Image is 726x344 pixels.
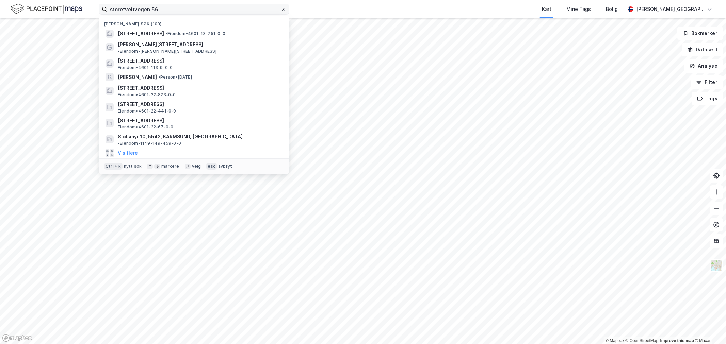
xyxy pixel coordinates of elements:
span: [STREET_ADDRESS] [118,57,281,65]
button: Analyse [684,59,723,73]
span: Eiendom • 4601-13-751-0-0 [165,31,225,36]
input: Søk på adresse, matrikkel, gårdeiere, leietakere eller personer [107,4,281,14]
div: velg [192,164,201,169]
span: Eiendom • 4601-113-9-0-0 [118,65,173,70]
span: • [158,74,160,80]
span: Eiendom • 4601-22-823-0-0 [118,92,176,98]
span: [PERSON_NAME][STREET_ADDRESS] [118,40,203,49]
a: Improve this map [660,338,694,343]
img: Z [710,259,723,272]
span: Eiendom • 1149-149-459-0-0 [118,141,181,146]
img: logo.f888ab2527a4732fd821a326f86c7f29.svg [11,3,82,15]
span: • [118,49,120,54]
div: avbryt [218,164,232,169]
button: Bokmerker [677,27,723,40]
span: [PERSON_NAME] [118,73,157,81]
button: Tags [692,92,723,105]
div: nytt søk [124,164,142,169]
a: Mapbox homepage [2,334,32,342]
div: [PERSON_NAME][GEOGRAPHIC_DATA] [636,5,704,13]
span: Eiendom • [PERSON_NAME][STREET_ADDRESS] [118,49,217,54]
div: Bolig [606,5,618,13]
button: Filter [691,75,723,89]
div: esc [206,163,217,170]
div: Ctrl + k [104,163,123,170]
span: [STREET_ADDRESS] [118,117,281,125]
span: [STREET_ADDRESS] [118,30,164,38]
div: Kart [542,5,551,13]
span: Person • [DATE] [158,74,192,80]
a: Mapbox [606,338,624,343]
span: Eiendom • 4601-22-67-0-0 [118,124,173,130]
span: [STREET_ADDRESS] [118,84,281,92]
div: [PERSON_NAME] søk (100) [99,16,289,28]
button: Datasett [682,43,723,56]
span: • [118,141,120,146]
a: OpenStreetMap [626,338,659,343]
span: Eiendom • 4601-22-441-0-0 [118,108,176,114]
iframe: Chat Widget [692,311,726,344]
span: [STREET_ADDRESS] [118,100,281,108]
div: markere [161,164,179,169]
div: Mine Tags [566,5,591,13]
span: Stølsmyr 10, 5542, KARMSUND, [GEOGRAPHIC_DATA] [118,133,243,141]
span: • [165,31,167,36]
button: Vis flere [118,149,138,157]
